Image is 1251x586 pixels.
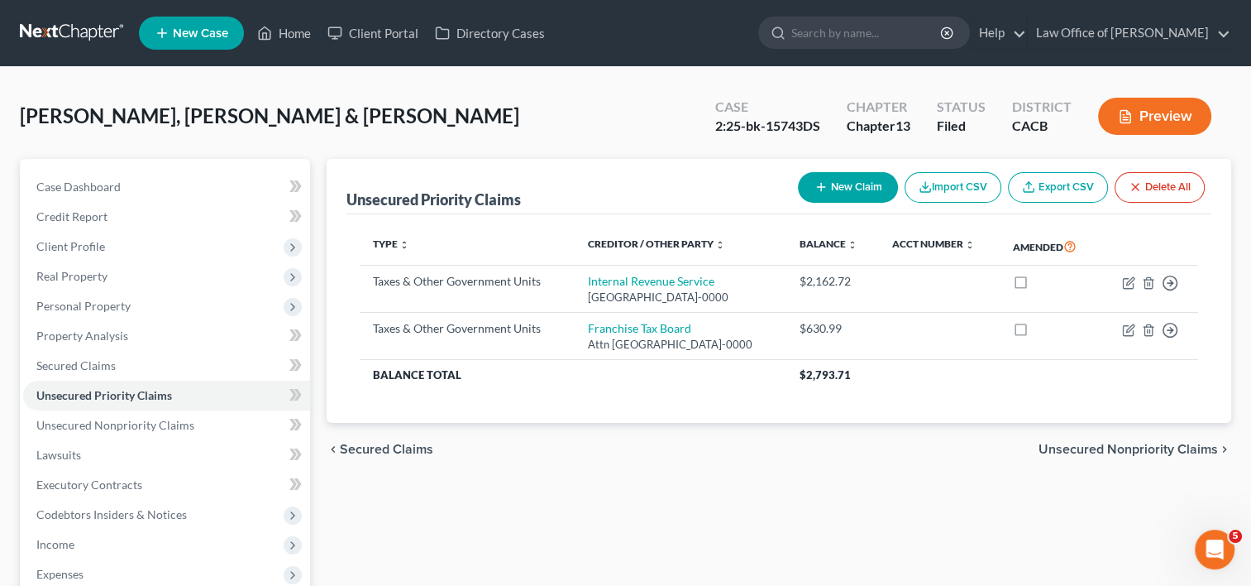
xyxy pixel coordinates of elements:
iframe: Intercom live chat [1195,530,1234,569]
th: Amended [1000,228,1100,266]
i: unfold_more [715,240,725,250]
a: Creditor / Other Party unfold_more [588,238,725,250]
span: Expenses [36,567,84,581]
span: [PERSON_NAME], [PERSON_NAME] & [PERSON_NAME] [20,103,519,127]
div: 2:25-bk-15743DS [715,117,820,136]
div: District [1012,98,1072,117]
a: Law Office of [PERSON_NAME] [1028,18,1230,48]
div: Filed [937,117,986,136]
span: Executory Contracts [36,478,142,492]
span: Unsecured Priority Claims [36,388,172,402]
button: Preview [1098,98,1211,135]
span: Unsecured Nonpriority Claims [36,418,194,432]
span: New Case [173,27,228,40]
a: Lawsuits [23,440,310,470]
span: 5 [1229,530,1242,543]
div: Status [937,98,986,117]
th: Balance Total [360,360,785,390]
div: Case [715,98,820,117]
button: Unsecured Nonpriority Claims chevron_right [1039,443,1231,456]
i: unfold_more [965,240,975,250]
a: Case Dashboard [23,172,310,202]
div: Unsecured Priority Claims [346,190,521,209]
span: $2,793.71 [799,368,850,382]
div: Taxes & Other Government Units [373,320,561,337]
i: unfold_more [847,240,857,250]
a: Type unfold_more [373,238,409,250]
div: Attn [GEOGRAPHIC_DATA]-0000 [588,337,772,353]
a: Franchise Tax Board [588,321,691,335]
button: chevron_left Secured Claims [327,443,433,456]
span: Lawsuits [36,448,81,462]
a: Balance unfold_more [799,238,857,250]
a: Executory Contracts [23,470,310,500]
button: Import CSV [905,172,1001,203]
a: Internal Revenue Service [588,274,714,288]
div: $630.99 [799,320,866,337]
span: Real Property [36,269,107,283]
a: Unsecured Priority Claims [23,381,310,411]
a: Secured Claims [23,351,310,381]
a: Home [249,18,319,48]
span: 13 [895,118,910,133]
span: Codebtors Insiders & Notices [36,507,187,521]
a: Property Analysis [23,321,310,351]
a: Acct Number unfold_more [892,238,975,250]
div: Chapter [847,98,910,117]
i: unfold_more [399,240,409,250]
span: Personal Property [36,299,131,313]
i: chevron_left [327,443,340,456]
span: Income [36,537,74,551]
i: chevron_right [1218,443,1231,456]
button: Delete All [1115,172,1205,203]
span: Secured Claims [36,358,116,372]
span: Secured Claims [340,443,433,456]
button: New Claim [798,172,898,203]
span: Case Dashboard [36,180,121,194]
a: Directory Cases [427,18,553,48]
div: $2,162.72 [799,273,866,290]
input: Search by name... [791,17,943,48]
span: Credit Report [36,209,107,223]
div: Taxes & Other Government Units [373,273,561,290]
div: CACB [1012,117,1072,136]
a: Client Portal [319,18,427,48]
a: Help [971,18,1026,48]
div: [GEOGRAPHIC_DATA]-0000 [588,290,772,305]
span: Client Profile [36,239,105,253]
a: Export CSV [1008,172,1108,203]
a: Unsecured Nonpriority Claims [23,411,310,440]
span: Unsecured Nonpriority Claims [1039,443,1218,456]
span: Property Analysis [36,329,128,343]
a: Credit Report [23,202,310,232]
div: Chapter [847,117,910,136]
